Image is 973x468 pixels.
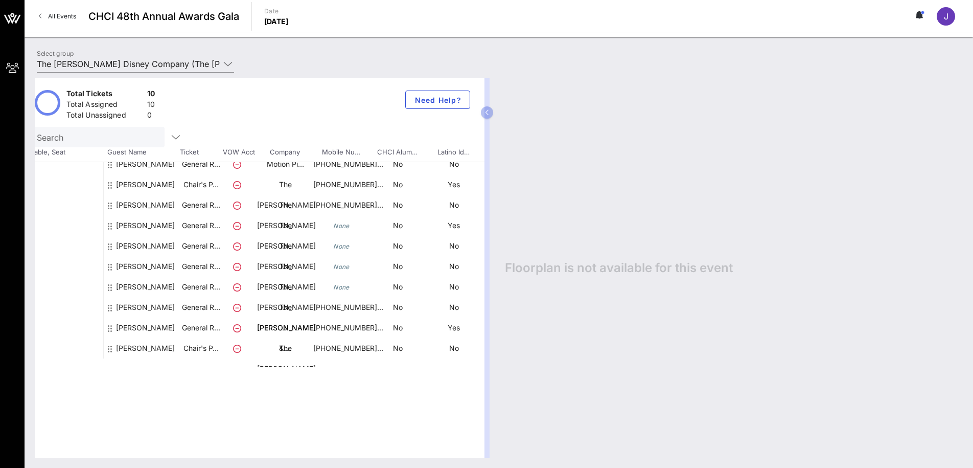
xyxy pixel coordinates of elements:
span: All Events [48,12,76,20]
div: Maria Kirby [116,297,175,367]
p: General R… [180,297,221,318]
p: The [PERSON_NAME] … [257,215,313,277]
span: Guest Name [103,147,180,158]
p: No [369,256,426,277]
p: No [426,297,482,318]
p: The [PERSON_NAME] … [257,297,313,359]
button: Need Help? [405,91,470,109]
p: [PHONE_NUMBER]… [313,297,369,318]
label: Select group [37,50,74,57]
span: CHCI Alum… [369,147,425,158]
i: None [333,283,350,291]
p: No [426,154,482,174]
p: No Meat [482,297,538,318]
div: - [27,236,103,256]
p: No [369,195,426,215]
div: - [27,318,103,338]
span: Ticket [180,147,221,158]
div: 10 [147,88,155,101]
div: - [27,195,103,215]
p: General R… [180,277,221,297]
div: Karen Greenfield [116,236,175,305]
div: Susan Fox [116,338,175,408]
div: Katelyn Lamson [116,256,175,326]
span: Company [257,147,313,158]
p: Chair's P… [180,338,221,359]
p: No [369,154,426,174]
div: Neri Martinez [116,318,175,387]
p: General R… [180,195,221,215]
p: General R… [180,236,221,256]
p: [PHONE_NUMBER]… [313,318,369,338]
p: [PHONE_NUMBER]… [313,174,369,195]
p: [PERSON_NAME] & … [257,318,313,359]
span: VOW Acct [221,147,257,158]
div: - [27,215,103,236]
div: - [27,256,103,277]
div: 0 [147,110,155,123]
p: No tomato… [482,154,538,174]
p: General R… [180,215,221,236]
i: None [333,242,350,250]
p: General R… [180,318,221,338]
p: Yes [426,318,482,338]
div: Jose Gonzalez [116,215,175,285]
span: Table, Seat [27,147,103,158]
a: All Events [33,8,82,25]
p: No [369,236,426,256]
p: No [426,195,482,215]
p: The [PERSON_NAME] … [257,236,313,297]
div: - [27,154,103,174]
span: Floorplan is not available for this event [505,260,733,276]
p: No [369,174,426,195]
p: The [PERSON_NAME] … [257,338,313,399]
p: Yes [426,215,482,236]
span: J [944,11,948,21]
p: No [426,256,482,277]
p: [PHONE_NUMBER]… [313,154,369,174]
div: J [937,7,955,26]
div: - [27,277,103,297]
p: General R… [180,154,221,174]
p: The [PERSON_NAME] … [257,256,313,318]
div: Jessica Moore [116,195,175,264]
span: Latino Id… [425,147,481,158]
p: No [369,318,426,338]
p: [PHONE_NUMBER]… [313,195,369,215]
p: No [369,277,426,297]
span: Dietary R… [481,147,538,158]
i: None [333,263,350,271]
span: Need Help? [414,96,461,104]
p: [DATE] [264,16,289,27]
p: General R… [180,256,221,277]
p: The [PERSON_NAME] … [257,195,313,256]
p: Chair's P… [180,174,221,195]
p: Date [264,6,289,16]
div: - [27,338,103,359]
span: CHCI 48th Annual Awards Gala [88,9,239,24]
p: Motion Pi… [257,154,313,174]
i: None [333,222,350,230]
span: Mobile Nu… [313,147,369,158]
p: The [PERSON_NAME] … [257,174,313,236]
div: 10 [147,99,155,112]
p: No [426,338,482,359]
div: - [27,174,103,195]
p: No [426,277,482,297]
div: - [27,297,103,318]
p: No [369,338,426,359]
p: No [426,236,482,256]
p: No [369,215,426,236]
div: Jaqueline Serrano [116,174,175,244]
div: Total Assigned [66,99,143,112]
div: Total Unassigned [66,110,143,123]
p: [PHONE_NUMBER]… [313,338,369,359]
div: Maggie Lewis [116,277,175,346]
p: No [369,297,426,318]
p: The [PERSON_NAME] … [257,277,313,338]
div: Total Tickets [66,88,143,101]
p: Yes [426,174,482,195]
